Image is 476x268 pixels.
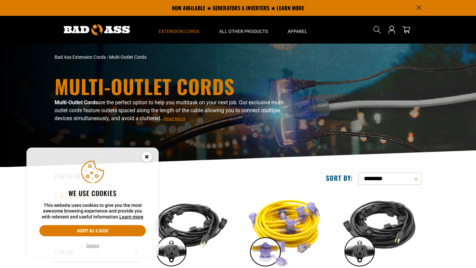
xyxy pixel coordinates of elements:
img: Bad Ass Extension Cords [64,24,130,35]
summary: Extension Cords [149,16,209,44]
span: › [107,54,108,60]
label: Sort by: [326,174,353,182]
b: Multi-Outlet Cords [55,99,98,106]
p: This website uses cookies to give you the most awesome browsing experience and provide you with r... [39,203,146,220]
summary: Search [372,24,382,35]
span: are the perfect option to help you multitask on your next job. Our exclusive multi-outlet cords f... [55,99,285,121]
h1: Multi-Outlet Cords [55,76,296,96]
span: Read More [164,116,185,121]
span: Apparel [288,28,307,34]
summary: Apparel [278,16,317,44]
span: All Other Products [219,28,268,34]
nav: breadcrumbs [55,54,296,61]
button: Accept all & close [39,225,146,236]
button: Decline [84,243,101,249]
a: Bad Ass Extension Cords [55,54,106,60]
summary: All Other Products [209,16,278,44]
aside: Cookie Consent [26,148,159,258]
a: Learn more [119,214,143,219]
h2: We use cookies [39,189,146,197]
span: Multi-Outlet Cords [109,54,146,60]
span: Extension Cords [159,28,199,34]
